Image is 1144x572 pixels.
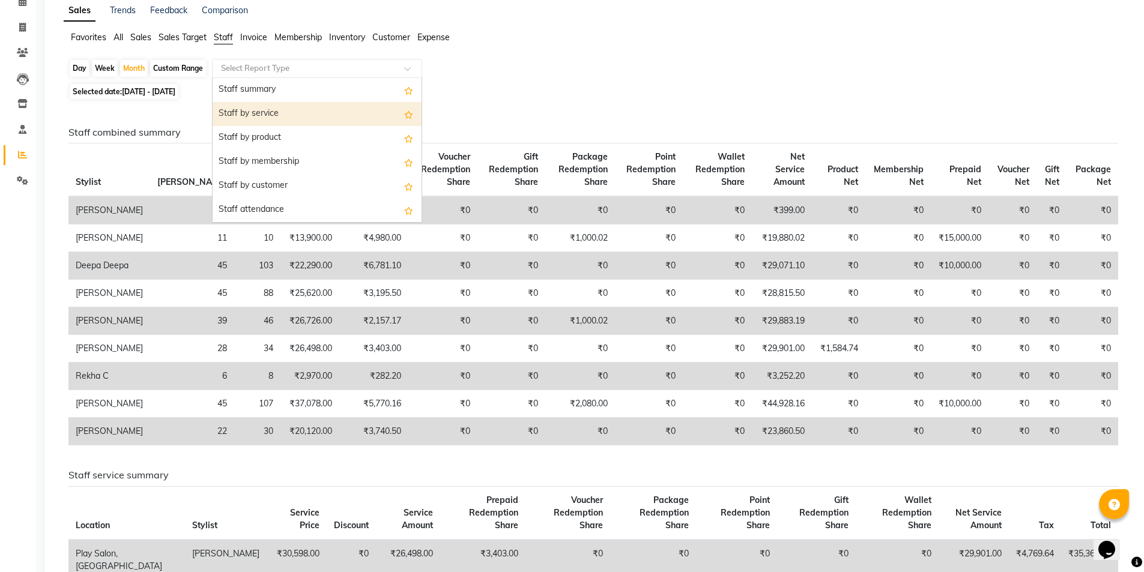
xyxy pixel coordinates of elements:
td: ₹0 [812,418,865,445]
td: ₹0 [545,363,615,390]
td: 45 [150,280,234,307]
span: Point Redemption Share [721,495,770,531]
td: ₹0 [683,418,751,445]
td: 45 [150,390,234,418]
div: Month [120,60,148,77]
span: Add this report to Favorites List [404,83,413,97]
td: ₹1,000.02 [545,224,615,252]
span: Wallet Redemption Share [882,495,931,531]
span: [DATE] - [DATE] [122,87,175,96]
span: Stylist [192,520,217,531]
td: ₹37,078.00 [280,390,339,418]
td: ₹0 [545,280,615,307]
a: Comparison [202,5,248,16]
a: Feedback [150,5,187,16]
td: ₹0 [931,196,988,224]
td: ₹0 [1067,307,1118,335]
td: ₹0 [545,418,615,445]
td: ₹2,080.00 [545,390,615,418]
td: ₹0 [683,363,751,390]
td: ₹1,000.02 [545,307,615,335]
span: Total [1091,520,1111,531]
td: ₹0 [1037,252,1067,280]
div: Staff attendance [213,198,422,222]
td: ₹0 [1067,252,1118,280]
span: Staff [214,32,233,43]
td: ₹0 [1067,196,1118,224]
td: ₹0 [477,307,545,335]
td: [PERSON_NAME] [68,196,150,224]
span: Add this report to Favorites List [404,155,413,169]
td: ₹0 [615,224,683,252]
td: 103 [234,252,280,280]
td: 8 [234,363,280,390]
td: ₹0 [988,307,1037,335]
td: ₹0 [931,280,988,307]
td: 107 [234,390,280,418]
td: ₹0 [477,252,545,280]
td: ₹0 [988,363,1037,390]
td: ₹0 [408,335,477,363]
td: ₹0 [545,335,615,363]
td: ₹3,252.20 [752,363,813,390]
td: ₹10,000.00 [931,390,988,418]
td: ₹0 [812,224,865,252]
td: ₹0 [683,196,751,224]
td: 11 [150,224,234,252]
span: Wallet Redemption Share [695,151,745,187]
td: 6 [150,363,234,390]
td: ₹23,860.50 [752,418,813,445]
td: ₹0 [1037,280,1067,307]
td: ₹0 [812,390,865,418]
td: ₹0 [1037,418,1067,445]
td: [PERSON_NAME] [68,390,150,418]
td: ₹0 [865,390,931,418]
div: Custom Range [150,60,206,77]
div: Day [70,60,89,77]
td: ₹0 [683,280,751,307]
td: ₹2,157.17 [339,307,408,335]
td: ₹26,726.00 [280,307,339,335]
span: Package Redemption Share [558,151,608,187]
td: ₹0 [683,335,751,363]
span: All [113,32,123,43]
span: Service Price [290,507,319,531]
td: ₹0 [988,196,1037,224]
td: ₹0 [1067,224,1118,252]
td: ₹0 [1067,418,1118,445]
td: ₹0 [1067,363,1118,390]
div: Staff by customer [213,174,422,198]
td: ₹3,740.50 [339,418,408,445]
div: Staff by service [213,102,422,126]
span: Add this report to Favorites List [404,107,413,121]
td: ₹0 [988,280,1037,307]
td: ₹399.00 [752,196,813,224]
div: Week [92,60,118,77]
span: Net Service Amount [955,507,1002,531]
td: ₹0 [683,224,751,252]
td: ₹0 [477,280,545,307]
span: Point Redemption Share [626,151,676,187]
td: ₹28,815.50 [752,280,813,307]
td: ₹0 [865,418,931,445]
td: ₹26,498.00 [280,335,339,363]
td: 88 [234,280,280,307]
div: Staff by product [213,126,422,150]
td: ₹10,000.00 [931,252,988,280]
span: Inventory [329,32,365,43]
td: ₹0 [812,280,865,307]
span: Service Amount [402,507,433,531]
span: Package Net [1076,164,1111,187]
td: ₹0 [1067,280,1118,307]
td: ₹0 [477,335,545,363]
td: [PERSON_NAME] [68,335,150,363]
td: ₹0 [408,280,477,307]
td: ₹0 [545,252,615,280]
span: Customer [372,32,410,43]
td: ₹3,195.50 [339,280,408,307]
span: Sales [130,32,151,43]
span: Favorites [71,32,106,43]
h6: Staff service summary [68,469,1118,481]
td: ₹0 [865,307,931,335]
td: ₹2,970.00 [280,363,339,390]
